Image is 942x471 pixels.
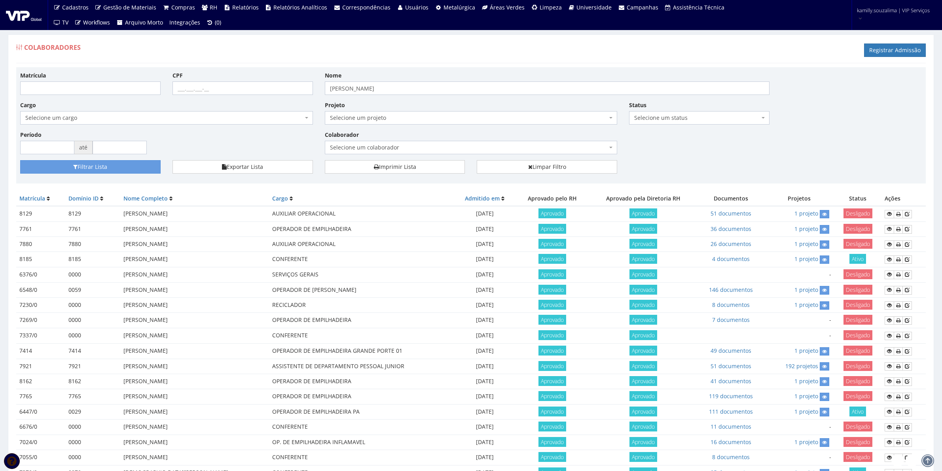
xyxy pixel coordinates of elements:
span: Aprovado [538,315,566,325]
span: Correspondências [342,4,390,11]
span: Metalúrgica [444,4,475,11]
td: 7765 [65,389,120,404]
a: 1 projeto [794,225,818,233]
td: [DATE] [454,252,516,267]
span: Assistência Técnica [673,4,724,11]
td: 0000 [65,298,120,313]
span: Aprovado [538,269,566,279]
span: Aprovado [538,330,566,340]
a: 8 documentos [712,453,750,461]
span: Desligado [843,376,872,386]
td: OPERADOR DE EMPILHADEIRA [269,389,454,404]
td: 7921 [16,359,65,374]
span: Desligado [843,269,872,279]
td: OPERADOR DE EMPILHADEIRA [269,221,454,236]
td: - [764,313,834,328]
td: [DATE] [454,374,516,389]
span: Desligado [843,208,872,218]
td: [PERSON_NAME] [120,298,269,313]
span: Selecione um cargo [25,114,303,122]
a: Workflows [72,15,114,30]
td: OPERADOR DE EMPILHADEIRA PA [269,404,454,419]
a: 41 documentos [711,377,751,385]
td: CONFERENTE [269,252,454,267]
span: Aprovado [538,239,566,249]
a: 1 projeto [794,408,818,415]
span: Limpeza [540,4,562,11]
a: Nome Completo [123,195,168,202]
span: Aprovado [629,361,657,371]
td: 6376/0 [16,267,65,282]
th: Documentos [697,191,765,206]
td: 7269/0 [16,313,65,328]
td: - [764,450,834,465]
span: Arquivo Morto [125,19,163,26]
td: [DATE] [454,359,516,374]
span: Selecione um projeto [330,114,608,122]
span: Relatórios Analíticos [273,4,327,11]
span: Compras [171,4,195,11]
span: Desligado [843,437,872,447]
td: [DATE] [454,237,516,252]
td: [DATE] [454,267,516,282]
td: 8185 [65,252,120,267]
td: 7921 [65,359,120,374]
span: Universidade [576,4,612,11]
span: Aprovado [629,346,657,356]
td: [DATE] [454,389,516,404]
td: 0000 [65,313,120,328]
span: Relatórios [232,4,259,11]
td: [PERSON_NAME] [120,344,269,359]
a: 36 documentos [711,225,751,233]
td: OP. DE EMPILHADEIRA INFLAMAVEL [269,435,454,450]
span: Ativo [849,407,866,416]
span: Desligado [843,315,872,325]
td: OPERADOR DE EMPILHADEIRA GRANDE PORTE 01 [269,344,454,359]
span: Aprovado [629,452,657,462]
th: Ações [881,191,926,206]
td: 7761 [16,221,65,236]
td: - [764,267,834,282]
td: 0000 [65,450,120,465]
span: Áreas Verdes [490,4,525,11]
a: 119 documentos [709,392,753,400]
a: 1 projeto [794,347,818,354]
span: Aprovado [629,239,657,249]
span: Aprovado [538,422,566,431]
td: 8129 [65,206,120,221]
td: [DATE] [454,450,516,465]
span: Aprovado [629,391,657,401]
span: RH [210,4,217,11]
a: 1 projeto [794,210,818,217]
td: [PERSON_NAME] [120,359,269,374]
td: 0059 [65,282,120,297]
td: [DATE] [454,206,516,221]
span: Aprovado [629,315,657,325]
a: 51 documentos [711,210,751,217]
td: [DATE] [454,313,516,328]
td: [PERSON_NAME] [120,221,269,236]
td: OPERADOR DE EMPILHADEIRA [269,374,454,389]
td: 7880 [65,237,120,252]
span: Aprovado [538,346,566,356]
span: Integrações [169,19,200,26]
td: ASSISTENTE DE DEPARTAMENTO PESSOAL JUNIOR [269,359,454,374]
td: 7337/0 [16,328,65,344]
span: Aprovado [538,361,566,371]
a: 192 projetos [785,362,818,370]
td: OPERADOR DE EMPILHADEIRA [269,313,454,328]
span: (0) [215,19,221,26]
td: RECICLADOR [269,298,454,313]
button: Filtrar Lista [20,160,161,174]
td: 0000 [65,420,120,435]
td: 0000 [65,435,120,450]
span: Desligado [843,346,872,356]
a: Cargo [272,195,288,202]
label: Matrícula [20,72,46,79]
a: 1 projeto [794,240,818,248]
td: [PERSON_NAME] [120,252,269,267]
a: 11 documentos [711,423,751,430]
td: CONFERENTE [269,328,454,344]
span: Desligado [843,224,872,234]
span: Aprovado [629,407,657,416]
